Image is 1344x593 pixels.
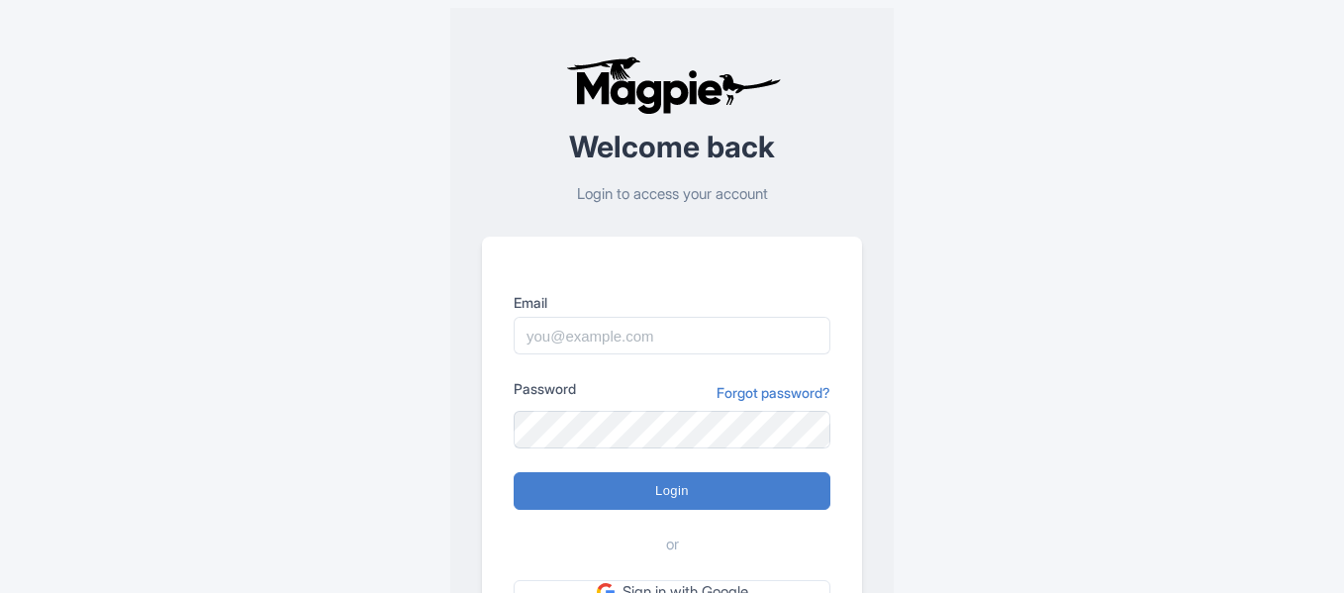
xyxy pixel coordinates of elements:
input: Login [514,472,830,510]
span: or [666,534,679,556]
input: you@example.com [514,317,830,354]
label: Email [514,292,830,313]
a: Forgot password? [717,382,830,403]
h2: Welcome back [482,131,862,163]
p: Login to access your account [482,183,862,206]
img: logo-ab69f6fb50320c5b225c76a69d11143b.png [561,55,784,115]
label: Password [514,378,576,399]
